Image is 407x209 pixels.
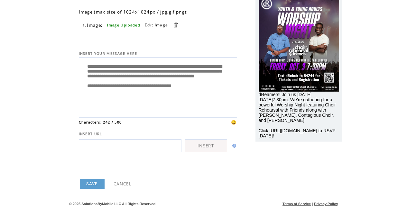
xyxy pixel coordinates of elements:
[114,181,132,187] a: CANCEL
[107,23,140,27] span: Image Uploaded
[79,51,137,56] span: INSERT YOUR MESSAGE HERE
[172,22,179,28] a: Delete this item
[83,23,87,27] span: 1.
[79,9,188,15] span: Image (max size of 1024x1024px / jpg,gif,png):
[231,119,237,125] span: 😀
[87,22,103,28] span: Image:
[230,144,236,148] img: help.gif
[145,22,168,28] a: Edit Image
[314,202,338,206] a: Privacy Policy
[259,92,336,138] span: dReamers! Join us [DATE][DATE]7:30pm. We’re gathering for a powerful Worship Night featuring Choi...
[185,139,227,152] a: INSERT
[79,132,102,136] span: INSERT URL
[312,202,313,206] span: |
[79,120,122,124] span: Characters: 242 / 500
[282,202,311,206] a: Terms of Service
[69,202,156,206] span: © 2025 SolutionsByMobile LLC All Rights Reserved
[80,179,105,189] a: SAVE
